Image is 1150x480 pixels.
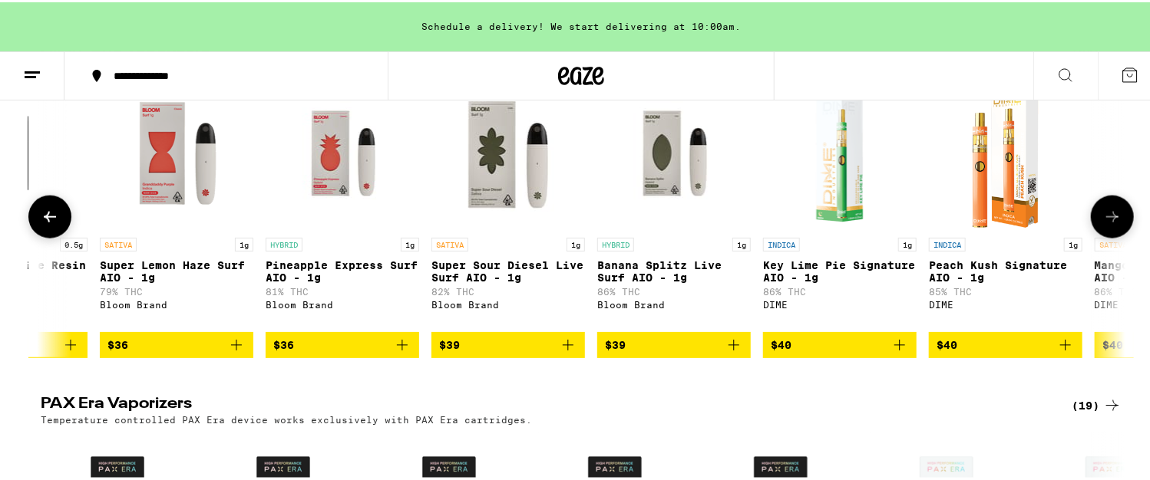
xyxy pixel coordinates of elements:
p: Super Sour Diesel Live Surf AIO - 1g [431,257,585,281]
p: 1g [1064,235,1082,249]
p: SATIVA [1095,235,1132,249]
div: DIME [929,298,1082,307]
div: Bloom Brand [431,298,585,307]
a: (19) [1072,394,1122,413]
img: Bloom Brand - Super Lemon Haze Surf AIO - 1g [100,74,253,228]
p: Temperature controlled PAX Era device works exclusively with PAX Era cartridges. [41,413,532,422]
div: Bloom Brand [266,298,419,307]
span: $40 [771,337,791,349]
p: 86% THC [763,284,917,294]
span: $39 [439,337,460,349]
button: Add to bag [597,330,751,356]
p: 82% THC [431,284,585,294]
button: Add to bag [929,330,1082,356]
button: Add to bag [266,330,419,356]
button: Redirect to URL [1,1,838,111]
p: 0.5g [60,235,88,249]
a: Open page for Peach Kush Signature AIO - 1g from DIME [929,74,1082,329]
p: Key Lime Pie Signature AIO - 1g [763,257,917,281]
p: 1g [567,235,585,249]
span: $36 [273,337,294,349]
span: $36 [107,337,128,349]
img: Bloom Brand - Pineapple Express Surf AIO - 1g [266,74,419,228]
a: Open page for Banana Splitz Live Surf AIO - 1g from Bloom Brand [597,74,751,329]
p: 1g [732,235,751,249]
p: Banana Splitz Live Surf AIO - 1g [597,257,751,281]
p: 85% THC [929,284,1082,294]
p: Super Lemon Haze Surf AIO - 1g [100,257,253,281]
p: 79% THC [100,284,253,294]
p: INDICA [929,235,966,249]
div: Bloom Brand [597,298,751,307]
img: Bloom Brand - Super Sour Diesel Live Surf AIO - 1g [431,74,585,228]
a: Open page for Pineapple Express Surf AIO - 1g from Bloom Brand [266,74,419,329]
a: Open page for Super Lemon Haze Surf AIO - 1g from Bloom Brand [100,74,253,329]
h2: PAX Era Vaporizers [41,394,1046,413]
span: $40 [937,337,957,349]
p: 1g [235,235,253,249]
p: 1g [401,235,419,249]
p: INDICA [763,235,800,249]
p: 81% THC [266,284,419,294]
span: $39 [605,337,626,349]
a: Open page for Key Lime Pie Signature AIO - 1g from DIME [763,74,917,329]
span: $40 [1102,337,1123,349]
p: 1g [898,235,917,249]
img: Bloom Brand - Banana Splitz Live Surf AIO - 1g [597,74,751,228]
button: Add to bag [100,330,253,356]
a: Open page for Super Sour Diesel Live Surf AIO - 1g from Bloom Brand [431,74,585,329]
button: Add to bag [763,330,917,356]
p: HYBRID [597,235,634,249]
span: Hi. Need any help? [9,11,111,23]
div: DIME [763,298,917,307]
button: Add to bag [431,330,585,356]
p: SATIVA [100,235,137,249]
p: HYBRID [266,235,302,249]
div: Bloom Brand [100,298,253,307]
p: 86% THC [597,284,751,294]
p: Peach Kush Signature AIO - 1g [929,257,1082,281]
p: SATIVA [431,235,468,249]
p: Pineapple Express Surf AIO - 1g [266,257,419,281]
img: DIME - Key Lime Pie Signature AIO - 1g [763,74,917,228]
img: DIME - Peach Kush Signature AIO - 1g [963,74,1049,228]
